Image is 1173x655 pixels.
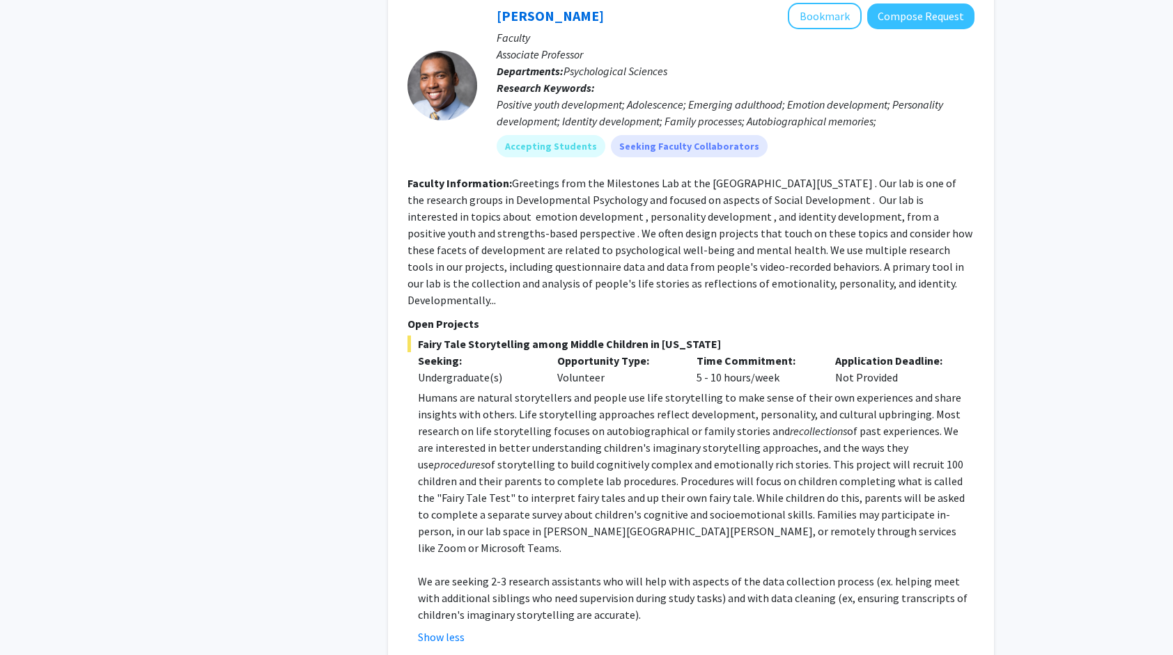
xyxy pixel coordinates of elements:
[557,352,676,369] p: Opportunity Type:
[497,29,974,46] p: Faculty
[547,352,686,386] div: Volunteer
[497,46,974,63] p: Associate Professor
[418,629,465,645] button: Show less
[418,369,536,386] div: Undergraduate(s)
[611,135,768,157] mat-chip: Seeking Faculty Collaborators
[418,389,974,556] p: Humans are natural storytellers and people use life storytelling to make sense of their own exper...
[497,96,974,129] div: Positive youth development; Adolescence; Emerging adulthood; Emotion development; Personality dev...
[434,457,485,471] em: procedures
[686,352,825,386] div: 5 - 10 hours/week
[497,64,564,78] b: Departments:
[790,424,847,438] em: recollections
[418,352,536,369] p: Seeking:
[407,176,512,190] b: Faculty Information:
[497,7,604,24] a: [PERSON_NAME]
[407,336,974,352] span: Fairy Tale Storytelling among Middle Children in [US_STATE]
[697,352,815,369] p: Time Commitment:
[407,315,974,332] p: Open Projects
[407,176,972,307] fg-read-more: Greetings from the Milestones Lab at the [GEOGRAPHIC_DATA][US_STATE] . Our lab is one of the rese...
[497,135,605,157] mat-chip: Accepting Students
[564,64,667,78] span: Psychological Sciences
[825,352,964,386] div: Not Provided
[418,573,974,623] p: We are seeking 2-3 research assistants who will help with aspects of the data collection process ...
[867,3,974,29] button: Compose Request to Jordan Booker
[497,81,595,95] b: Research Keywords:
[835,352,954,369] p: Application Deadline:
[10,592,59,645] iframe: Chat
[788,3,862,29] button: Add Jordan Booker to Bookmarks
